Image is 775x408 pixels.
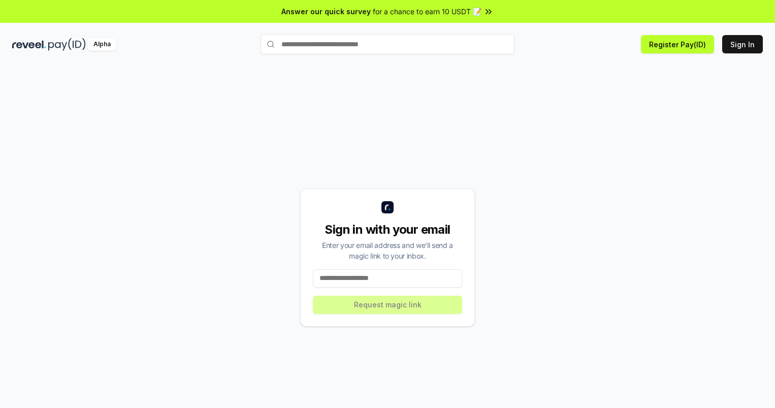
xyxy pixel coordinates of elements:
img: pay_id [48,38,86,51]
span: for a chance to earn 10 USDT 📝 [373,6,481,17]
div: Enter your email address and we’ll send a magic link to your inbox. [313,240,462,261]
img: logo_small [381,201,394,213]
div: Sign in with your email [313,222,462,238]
button: Register Pay(ID) [641,35,714,53]
div: Alpha [88,38,116,51]
img: reveel_dark [12,38,46,51]
span: Answer our quick survey [281,6,371,17]
button: Sign In [722,35,763,53]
